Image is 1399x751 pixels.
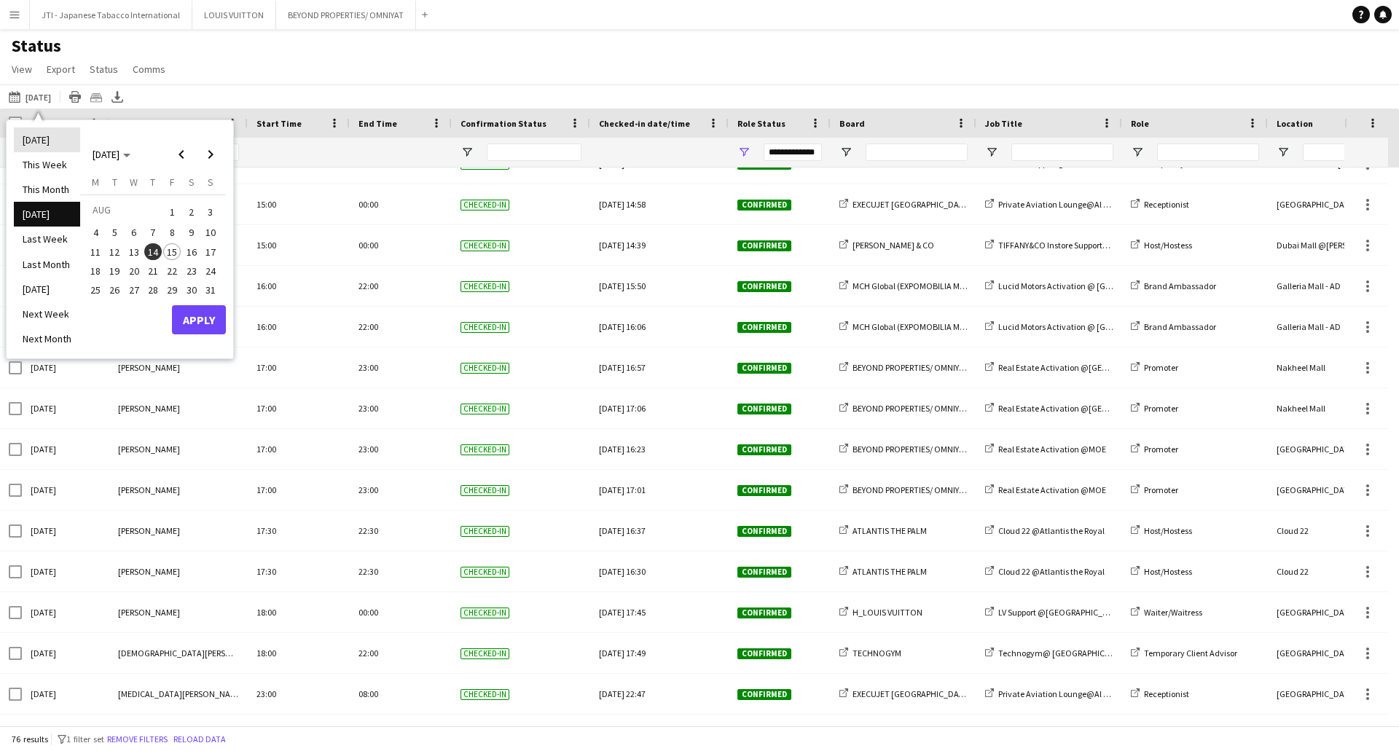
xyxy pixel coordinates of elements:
[461,118,546,129] span: Confirmation Status
[1144,240,1192,251] span: Host/Hostess
[105,280,124,299] button: 26-08-2025
[87,262,104,280] span: 18
[22,470,109,510] div: [DATE]
[985,484,1106,495] a: Real Estate Activation @MOE
[737,146,751,159] button: Open Filter Menu
[144,224,162,242] span: 7
[14,202,80,227] li: [DATE]
[839,525,927,536] a: ATLANTIS THE PALM
[985,525,1105,536] a: Cloud 22 @Atlantis the Royal
[248,388,350,428] div: 17:00
[202,243,219,261] span: 17
[599,674,720,714] div: [DATE] 22:47
[1277,146,1290,159] button: Open Filter Menu
[461,526,509,537] span: Checked-in
[162,262,181,280] button: 22-08-2025
[1131,403,1178,414] a: Promoter
[163,202,181,222] span: 1
[90,63,118,76] span: Status
[350,347,452,388] div: 23:00
[998,240,1192,251] span: TIFFANY&CO Instore Support@ [GEOGRAPHIC_DATA]
[461,648,509,659] span: Checked-in
[350,470,452,510] div: 23:00
[1131,280,1216,291] a: Brand Ambassador
[144,262,162,280] button: 21-08-2025
[839,688,971,699] a: EXECUJET [GEOGRAPHIC_DATA]
[248,592,350,632] div: 18:00
[118,688,244,699] span: [MEDICAL_DATA][PERSON_NAME]
[86,280,105,299] button: 25-08-2025
[839,484,968,495] a: BEYOND PROPERTIES/ OMNIYAT
[171,731,229,747] button: Reload data
[106,224,124,242] span: 5
[118,525,180,536] span: [PERSON_NAME]
[202,262,219,280] span: 24
[14,177,80,202] li: This Month
[1144,280,1216,291] span: Brand Ambassador
[14,326,80,351] li: Next Month
[1131,444,1178,455] a: Promoter
[599,551,720,591] div: [DATE] 16:30
[1144,484,1178,495] span: Promoter
[350,674,452,714] div: 08:00
[461,146,474,159] button: Open Filter Menu
[998,648,1132,658] span: Technogym@ [GEOGRAPHIC_DATA]
[737,608,791,618] span: Confirmed
[461,240,509,251] span: Checked-in
[22,511,109,551] div: [DATE]
[998,403,1169,414] span: Real Estate Activation @[GEOGRAPHIC_DATA]
[118,118,141,129] span: Name
[170,176,175,189] span: F
[22,674,109,714] div: [DATE]
[6,88,54,106] button: [DATE]
[853,607,922,618] span: H_LOUIS VUITTON
[201,223,220,242] button: 10-08-2025
[14,152,80,177] li: This Week
[41,60,81,79] a: Export
[1144,403,1178,414] span: Promoter
[985,362,1169,373] a: Real Estate Activation @[GEOGRAPHIC_DATA]
[163,262,181,280] span: 22
[105,243,124,262] button: 12-08-2025
[125,243,143,261] span: 13
[87,281,104,299] span: 25
[599,307,720,347] div: [DATE] 16:06
[14,127,80,152] li: [DATE]
[350,225,452,265] div: 00:00
[181,200,200,223] button: 02-08-2025
[22,429,109,469] div: [DATE]
[87,88,105,106] app-action-btn: Crew files as ZIP
[14,227,80,251] li: Last Week
[1131,362,1178,373] a: Promoter
[998,444,1106,455] span: Real Estate Activation @MOE
[461,444,509,455] span: Checked-in
[350,388,452,428] div: 23:00
[599,511,720,551] div: [DATE] 16:37
[998,688,1183,699] span: Private Aviation Lounge@Al [GEOGRAPHIC_DATA]
[201,262,220,280] button: 24-08-2025
[144,280,162,299] button: 28-08-2025
[22,347,109,388] div: [DATE]
[853,321,1097,332] span: MCH Global (EXPOMOBILIA MCH GLOBAL ME LIVE MARKETING LLC)
[1131,484,1178,495] a: Promoter
[248,511,350,551] div: 17:30
[87,141,136,168] button: Choose month and year
[112,176,117,189] span: T
[86,200,162,223] td: AUG
[144,281,162,299] span: 28
[202,224,219,242] span: 10
[737,526,791,537] span: Confirmed
[1011,143,1113,161] input: Job Title Filter Input
[248,429,350,469] div: 17:00
[461,281,509,292] span: Checked-in
[599,118,690,129] span: Checked-in date/time
[1144,566,1192,577] span: Host/Hostess
[1131,321,1216,332] a: Brand Ambassador
[839,362,968,373] a: BEYOND PROPERTIES/ OMNIYAT
[1144,444,1178,455] span: Promoter
[201,280,220,299] button: 31-08-2025
[105,262,124,280] button: 19-08-2025
[162,200,181,223] button: 01-08-2025
[66,88,84,106] app-action-btn: Print
[109,88,126,106] app-action-btn: Export XLSX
